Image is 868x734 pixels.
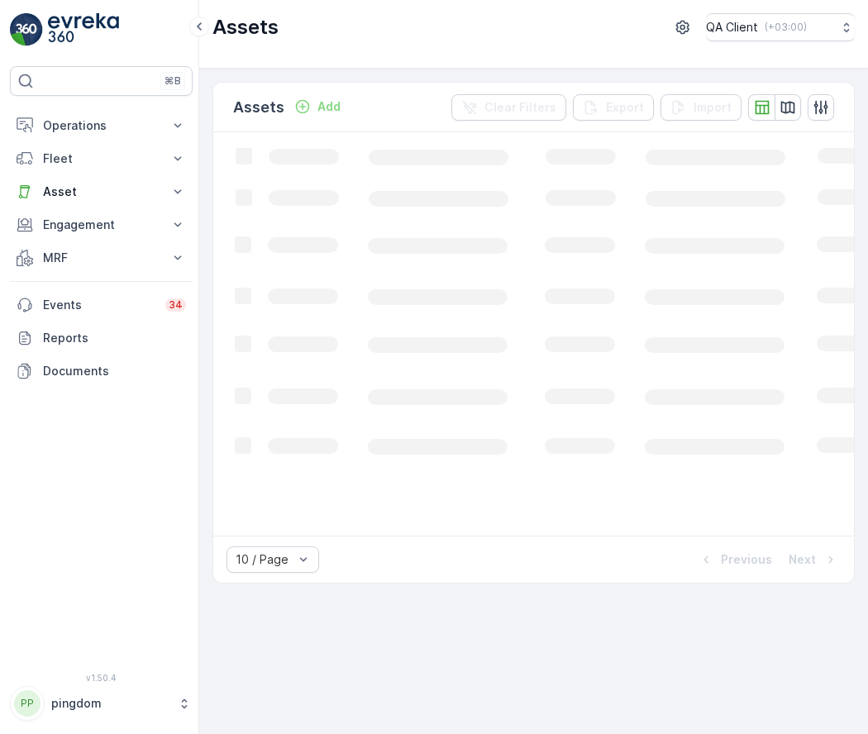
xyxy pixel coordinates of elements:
[165,74,181,88] p: ⌘B
[43,150,160,167] p: Fleet
[43,363,186,379] p: Documents
[694,99,732,116] p: Import
[43,117,160,134] p: Operations
[10,241,193,274] button: MRF
[573,94,654,121] button: Export
[789,551,816,568] p: Next
[233,96,284,119] p: Assets
[317,98,341,115] p: Add
[43,183,160,200] p: Asset
[706,13,855,41] button: QA Client(+03:00)
[14,690,41,717] div: PP
[43,297,155,313] p: Events
[169,298,183,312] p: 34
[10,673,193,683] span: v 1.50.4
[10,686,193,721] button: PPpingdom
[451,94,566,121] button: Clear Filters
[10,175,193,208] button: Asset
[43,217,160,233] p: Engagement
[10,13,43,46] img: logo
[43,330,186,346] p: Reports
[10,322,193,355] a: Reports
[10,288,193,322] a: Events34
[696,550,774,570] button: Previous
[606,99,644,116] p: Export
[484,99,556,116] p: Clear Filters
[10,109,193,142] button: Operations
[706,19,758,36] p: QA Client
[721,551,772,568] p: Previous
[212,14,279,41] p: Assets
[51,695,169,712] p: pingdom
[48,13,119,46] img: logo_light-DOdMpM7g.png
[787,550,841,570] button: Next
[765,21,807,34] p: ( +03:00 )
[10,208,193,241] button: Engagement
[10,355,193,388] a: Documents
[288,97,347,117] button: Add
[43,250,160,266] p: MRF
[10,142,193,175] button: Fleet
[661,94,742,121] button: Import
